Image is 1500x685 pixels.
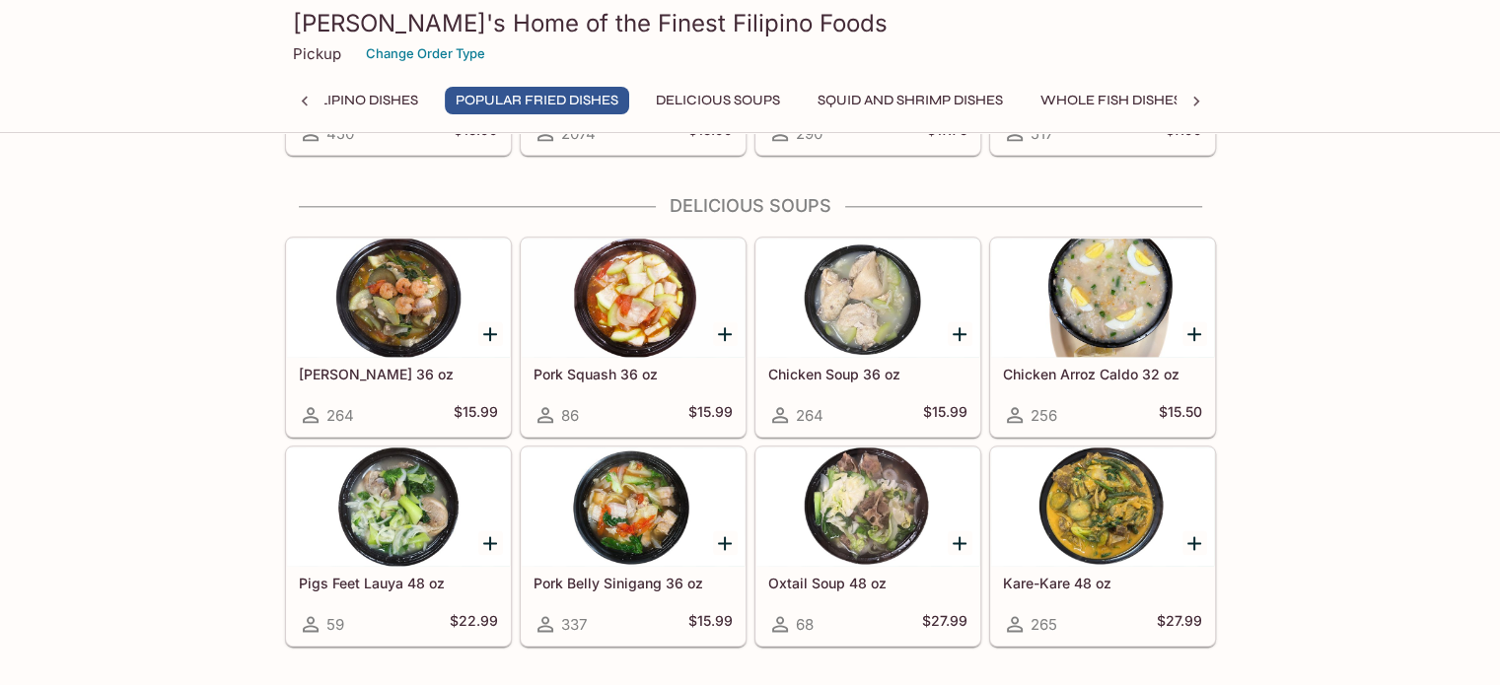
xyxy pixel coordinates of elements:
div: Chicken Soup 36 oz [756,239,979,357]
button: Add Chicken Arroz Caldo 32 oz [1182,321,1207,346]
div: Pork Squash 36 oz [522,239,745,357]
a: Pork Belly Sinigang 36 oz337$15.99 [521,446,746,646]
button: Add Pork Squash 36 oz [713,321,738,346]
div: Sari Sari 36 oz [287,239,510,357]
div: Pork Belly Sinigang 36 oz [522,447,745,566]
a: Pigs Feet Lauya 48 oz59$22.99 [286,446,511,646]
span: 450 [326,124,354,143]
div: Kare-Kare 48 oz [991,447,1214,566]
h4: Delicious Soups [285,195,1216,217]
span: 256 [1031,406,1057,425]
span: 68 [796,615,814,634]
span: 2074 [561,124,596,143]
a: [PERSON_NAME] 36 oz264$15.99 [286,238,511,437]
h5: Pork Squash 36 oz [534,366,733,382]
a: Oxtail Soup 48 oz68$27.99 [755,446,980,646]
a: Pork Squash 36 oz86$15.99 [521,238,746,437]
button: Whole Fish Dishes [1030,87,1192,114]
h5: $15.99 [688,403,733,427]
button: Popular Fried Dishes [445,87,629,114]
button: Add Pork Belly Sinigang 36 oz [713,530,738,555]
h5: Chicken Soup 36 oz [768,366,967,382]
div: Pigs Feet Lauya 48 oz [287,447,510,566]
h5: $15.99 [454,121,498,145]
button: Change Order Type [357,38,494,69]
a: Chicken Soup 36 oz264$15.99 [755,238,980,437]
button: Add Kare-Kare 48 oz [1182,530,1207,555]
h5: Pork Belly Sinigang 36 oz [534,575,733,591]
h5: $7.99 [1166,121,1202,145]
button: Add Oxtail Soup 48 oz [948,530,972,555]
button: Add Chicken Soup 36 oz [948,321,972,346]
h5: $22.99 [450,612,498,636]
h5: $15.99 [688,121,733,145]
span: 290 [796,124,822,143]
div: Oxtail Soup 48 oz [756,447,979,566]
button: Squid and Shrimp Dishes [807,87,1014,114]
span: 337 [561,615,587,634]
h3: [PERSON_NAME]'s Home of the Finest Filipino Foods [293,8,1208,38]
h5: [PERSON_NAME] 36 oz [299,366,498,382]
span: 265 [1031,615,1057,634]
h5: $15.99 [454,403,498,427]
span: 264 [326,406,354,425]
h5: $15.99 [688,612,733,636]
h5: $27.99 [922,612,967,636]
a: Kare-Kare 48 oz265$27.99 [990,446,1215,646]
button: Add Pigs Feet Lauya 48 oz [478,530,503,555]
span: 264 [796,406,823,425]
h5: $15.99 [923,403,967,427]
div: Chicken Arroz Caldo 32 oz [991,239,1214,357]
span: 59 [326,615,344,634]
h5: Oxtail Soup 48 oz [768,575,967,591]
h5: $17.75 [927,121,967,145]
h5: $27.99 [1157,612,1202,636]
span: 517 [1031,124,1053,143]
button: Delicious Soups [645,87,791,114]
h5: Chicken Arroz Caldo 32 oz [1003,366,1202,382]
button: Add Sari Sari 36 oz [478,321,503,346]
h5: $15.50 [1159,403,1202,427]
a: Chicken Arroz Caldo 32 oz256$15.50 [990,238,1215,437]
span: 86 [561,406,579,425]
h5: Pigs Feet Lauya 48 oz [299,575,498,591]
h5: Kare-Kare 48 oz [1003,575,1202,591]
p: Pickup [293,44,341,63]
